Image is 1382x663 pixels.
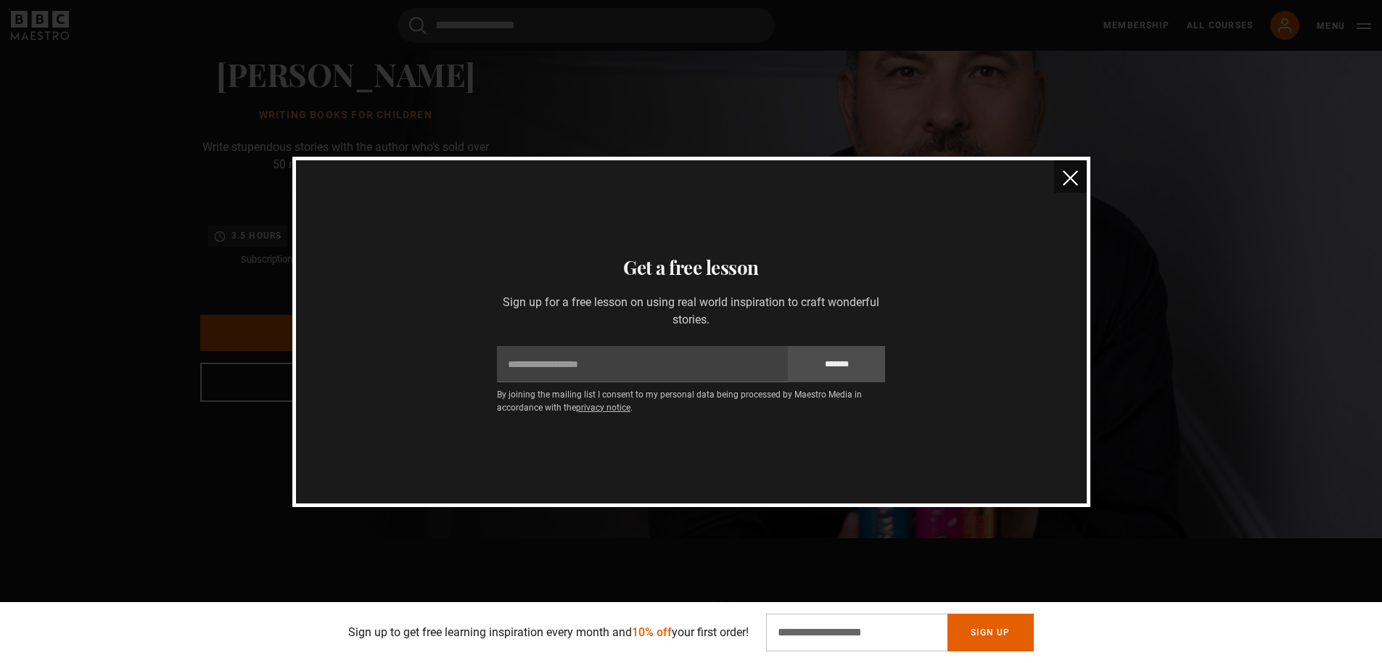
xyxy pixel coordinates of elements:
button: close [1054,160,1087,193]
span: 10% off [632,625,672,639]
h3: Get a free lesson [313,253,1069,282]
p: Sign up to get free learning inspiration every month and your first order! [348,624,749,641]
a: privacy notice [576,403,630,413]
p: By joining the mailing list I consent to my personal data being processed by Maestro Media in acc... [497,388,885,414]
button: Sign Up [947,614,1033,651]
p: Sign up for a free lesson on using real world inspiration to craft wonderful stories. [497,294,885,329]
